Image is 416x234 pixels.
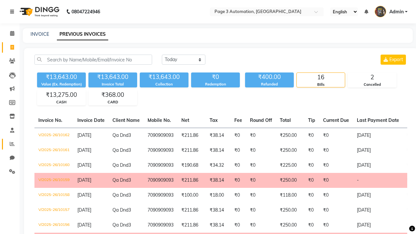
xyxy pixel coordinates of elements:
[276,218,304,233] td: ₹250.00
[304,158,319,173] td: ₹0
[17,3,61,21] img: logo
[246,158,276,173] td: ₹0
[112,192,131,198] span: Qa Dnd3
[304,173,319,188] td: ₹0
[280,117,291,123] span: Total
[375,6,386,17] img: Admin
[177,188,206,203] td: ₹100.00
[77,207,91,213] span: [DATE]
[144,173,177,188] td: 7090909093
[304,218,319,233] td: ₹0
[276,128,304,143] td: ₹250.00
[230,143,246,158] td: ₹0
[177,173,206,188] td: ₹211.86
[250,117,272,123] span: Round Off
[319,158,353,173] td: ₹0
[304,188,319,203] td: ₹0
[144,128,177,143] td: 7090909093
[357,117,399,123] span: Last Payment Date
[246,128,276,143] td: ₹0
[297,73,345,82] div: 16
[77,132,91,138] span: [DATE]
[319,203,353,218] td: ₹0
[276,188,304,203] td: ₹118.00
[245,82,294,87] div: Refunded
[112,222,131,228] span: Qa Dnd3
[77,117,105,123] span: Invoice Date
[140,82,188,87] div: Collection
[353,218,403,233] td: [DATE]
[353,203,403,218] td: [DATE]
[34,128,73,143] td: V/2025-26/10162
[246,143,276,158] td: ₹0
[88,82,137,87] div: Invoice Total
[34,218,73,233] td: V/2025-26/10156
[245,72,294,82] div: ₹400.00
[177,218,206,233] td: ₹211.86
[57,29,108,40] a: PREVIOUS INVOICES
[297,82,345,87] div: Bills
[77,147,91,153] span: [DATE]
[34,173,73,188] td: V/2025-26/10159
[206,143,230,158] td: ₹38.14
[304,203,319,218] td: ₹0
[37,82,86,87] div: Value (Ex. Redemption)
[89,99,137,105] div: CARD
[230,203,246,218] td: ₹0
[319,143,353,158] td: ₹0
[77,222,91,228] span: [DATE]
[144,218,177,233] td: 7090909093
[348,82,396,87] div: Cancelled
[246,218,276,233] td: ₹0
[148,117,171,123] span: Mobile No.
[323,117,349,123] span: Current Due
[112,117,140,123] span: Client Name
[31,31,49,37] a: INVOICE
[89,90,137,99] div: ₹368.00
[37,90,85,99] div: ₹13,275.00
[348,73,396,82] div: 2
[319,173,353,188] td: ₹0
[34,203,73,218] td: V/2025-26/10157
[34,143,73,158] td: V/2025-26/10161
[308,117,315,123] span: Tip
[353,143,403,158] td: [DATE]
[246,203,276,218] td: ₹0
[319,188,353,203] td: ₹0
[177,203,206,218] td: ₹211.86
[34,55,152,65] input: Search by Name/Mobile/Email/Invoice No
[144,143,177,158] td: 7090909093
[206,188,230,203] td: ₹18.00
[230,158,246,173] td: ₹0
[389,57,403,62] span: Export
[276,173,304,188] td: ₹250.00
[319,218,353,233] td: ₹0
[206,128,230,143] td: ₹38.14
[112,162,131,168] span: Qa Dnd3
[177,158,206,173] td: ₹190.68
[71,3,100,21] b: 08047224946
[381,55,406,65] button: Export
[319,128,353,143] td: ₹0
[112,147,131,153] span: Qa Dnd3
[230,128,246,143] td: ₹0
[353,188,403,203] td: [DATE]
[77,177,91,183] span: [DATE]
[77,192,91,198] span: [DATE]
[210,117,218,123] span: Tax
[144,158,177,173] td: 7090909093
[34,158,73,173] td: V/2025-26/10160
[140,72,188,82] div: ₹13,643.00
[177,128,206,143] td: ₹211.86
[144,188,177,203] td: 7090909093
[276,143,304,158] td: ₹250.00
[304,128,319,143] td: ₹0
[112,132,131,138] span: Qa Dnd3
[230,188,246,203] td: ₹0
[181,117,189,123] span: Net
[112,177,131,183] span: Qa Dnd3
[389,8,404,15] span: Admin
[38,117,62,123] span: Invoice No.
[353,128,403,143] td: [DATE]
[230,173,246,188] td: ₹0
